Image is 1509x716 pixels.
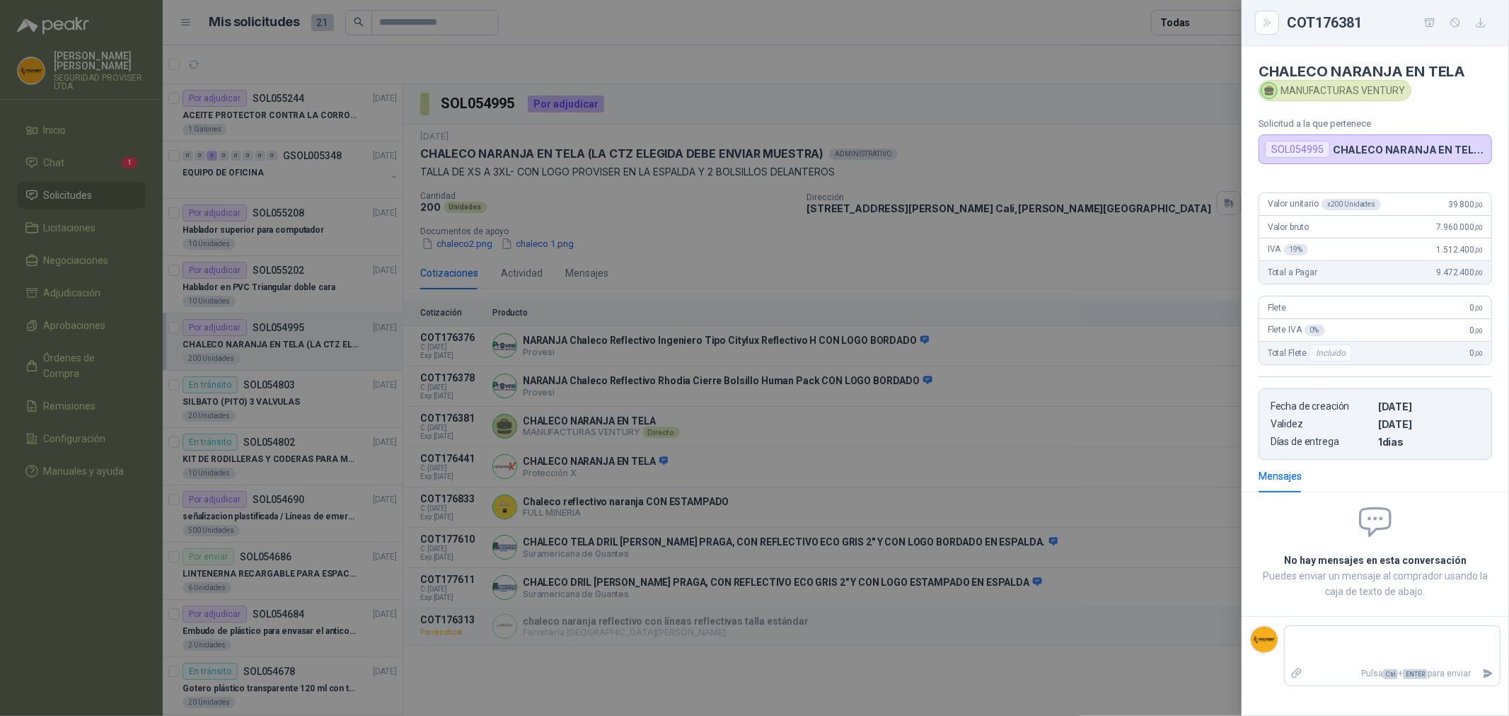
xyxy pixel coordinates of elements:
[1474,327,1483,335] span: ,00
[1259,63,1492,80] h4: CHALECO NARANJA EN TELA
[1259,553,1492,568] h2: No hay mensajes en esta conversación
[1259,80,1411,101] div: MANUFACTURAS VENTURY
[1259,468,1302,484] div: Mensajes
[1470,325,1483,335] span: 0
[1322,199,1381,210] div: x 200 Unidades
[1470,303,1483,313] span: 0
[1378,400,1480,412] p: [DATE]
[1265,141,1330,158] div: SOL054995
[1268,345,1355,362] span: Total Flete
[1474,269,1483,277] span: ,00
[1284,244,1309,255] div: 19 %
[1309,345,1352,362] div: Incluido
[1259,14,1276,31] button: Close
[1383,669,1398,679] span: Ctrl
[1378,436,1480,448] p: 1 dias
[1259,568,1492,599] p: Puedes enviar un mensaje al comprador usando la caja de texto de abajo.
[1474,350,1483,357] span: ,00
[1403,669,1428,679] span: ENTER
[1474,304,1483,312] span: ,00
[1285,662,1309,686] label: Adjuntar archivos
[1268,325,1325,336] span: Flete IVA
[1259,118,1492,129] p: Solicitud a la que pertenece
[1333,144,1486,156] p: CHALECO NARANJA EN TELA (LA CTZ ELEGIDA DEBE ENVIAR MUESTRA)
[1268,199,1381,210] span: Valor unitario
[1268,267,1317,277] span: Total a Pagar
[1474,246,1483,254] span: ,00
[1474,201,1483,209] span: ,00
[1437,267,1483,277] span: 9.472.400
[1437,222,1483,232] span: 7.960.000
[1271,418,1372,430] p: Validez
[1268,244,1308,255] span: IVA
[1271,436,1372,448] p: Días de entrega
[1448,200,1483,209] span: 39.800
[1476,662,1500,686] button: Enviar
[1378,418,1480,430] p: [DATE]
[1287,11,1492,34] div: COT176381
[1251,626,1278,653] img: Company Logo
[1474,224,1483,231] span: ,00
[1309,662,1477,686] p: Pulsa + para enviar
[1437,245,1483,255] span: 1.512.400
[1470,348,1483,358] span: 0
[1268,222,1309,232] span: Valor bruto
[1305,325,1325,336] div: 0 %
[1271,400,1372,412] p: Fecha de creación
[1268,303,1286,313] span: Flete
